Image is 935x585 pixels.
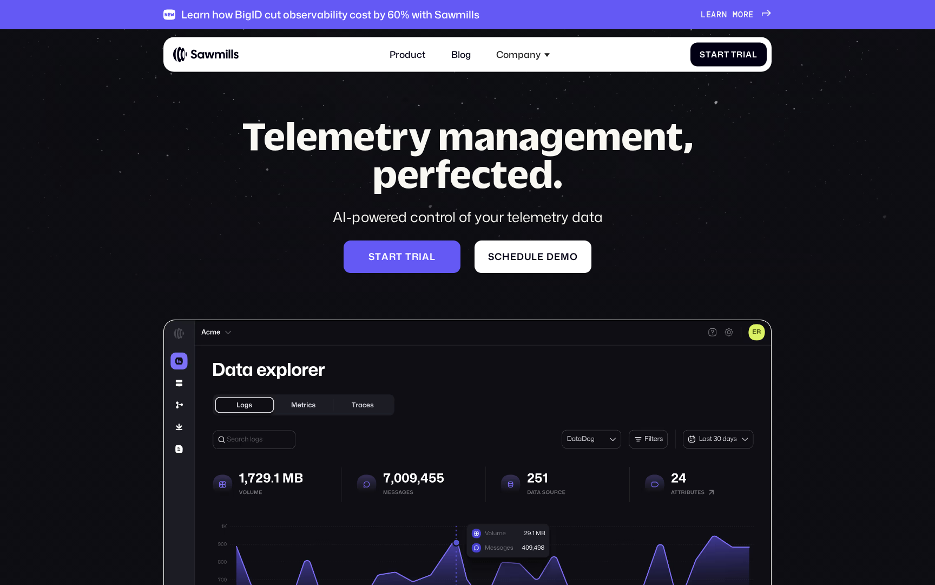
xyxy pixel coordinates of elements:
span: a [381,251,389,263]
span: r [736,50,743,60]
span: e [510,251,517,263]
span: r [716,10,722,19]
span: l [752,50,758,60]
a: Learnmore [701,10,772,19]
span: t [396,251,403,263]
span: a [746,50,752,60]
span: t [405,251,412,263]
span: m [561,251,570,263]
div: Company [489,42,557,67]
div: Company [496,49,541,60]
span: i [743,50,746,60]
span: S [700,50,706,60]
span: e [537,251,544,263]
span: n [722,10,727,19]
span: a [711,10,716,19]
a: Starttrial [344,240,460,273]
span: r [412,251,419,263]
span: o [570,251,578,263]
span: u [524,251,532,263]
h1: Telemetry management, perfected. [219,117,716,193]
span: e [706,10,712,19]
span: t [375,251,381,263]
span: d [517,251,524,263]
span: a [711,50,717,60]
span: e [748,10,754,19]
span: a [422,251,430,263]
span: o [738,10,743,19]
span: r [389,251,396,263]
span: t [724,50,729,60]
span: c [495,251,502,263]
span: S [488,251,495,263]
span: e [554,251,561,263]
a: Scheduledemo [475,240,591,273]
span: h [502,251,510,263]
span: d [546,251,554,263]
a: StartTrial [690,43,767,67]
div: Learn how BigID cut observability cost by 60% with Sawmills [181,8,479,21]
span: l [531,251,537,263]
span: l [430,251,436,263]
span: r [743,10,749,19]
span: L [701,10,706,19]
span: i [419,251,422,263]
span: m [733,10,738,19]
span: r [717,50,724,60]
span: t [706,50,711,60]
a: Blog [444,42,478,67]
a: Product [383,42,432,67]
div: AI-powered control of your telemetry data [219,207,716,226]
span: T [731,50,736,60]
span: S [368,251,375,263]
